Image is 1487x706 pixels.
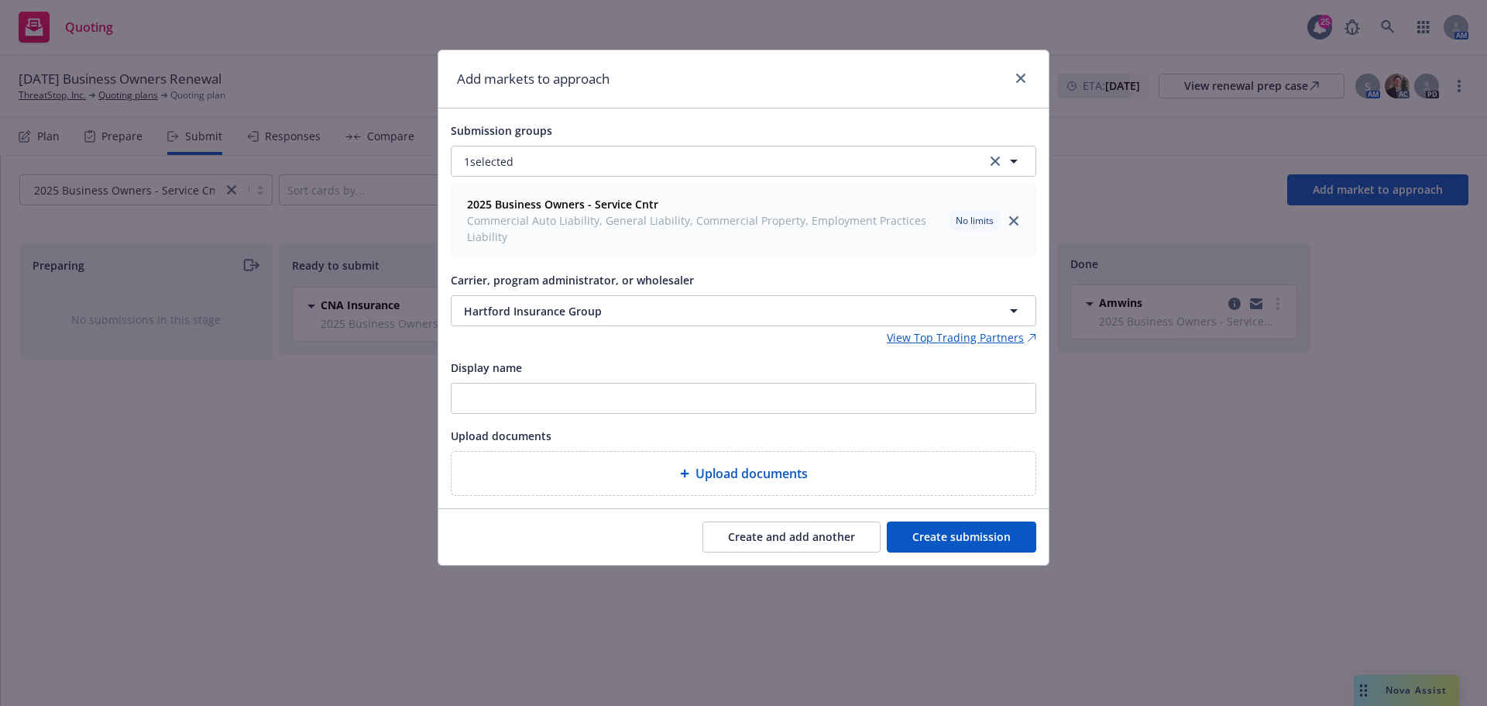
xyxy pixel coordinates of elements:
span: Upload documents [695,464,808,483]
div: Upload documents [451,451,1036,496]
button: 1selectedclear selection [451,146,1036,177]
span: Submission groups [451,123,552,138]
button: Hartford Insurance Group [451,295,1036,326]
span: Commercial Auto Liability, General Liability, Commercial Property, Employment Practices Liability [467,212,943,245]
span: Upload documents [451,429,551,443]
a: close [1004,212,1023,230]
span: Hartford Insurance Group [464,303,950,319]
span: 1 selected [464,153,513,170]
a: View Top Trading Partners [887,329,1036,346]
span: Carrier, program administrator, or wholesaler [451,273,694,288]
span: Display name [451,360,522,375]
button: Create submission [887,522,1036,553]
span: No limits [956,214,994,228]
strong: 2025 Business Owners - Service Cntr [467,197,658,212]
h1: Add markets to approach [457,69,610,89]
button: Create and add another [702,522,881,553]
a: clear selection [986,152,1004,170]
a: close [1011,69,1030,88]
